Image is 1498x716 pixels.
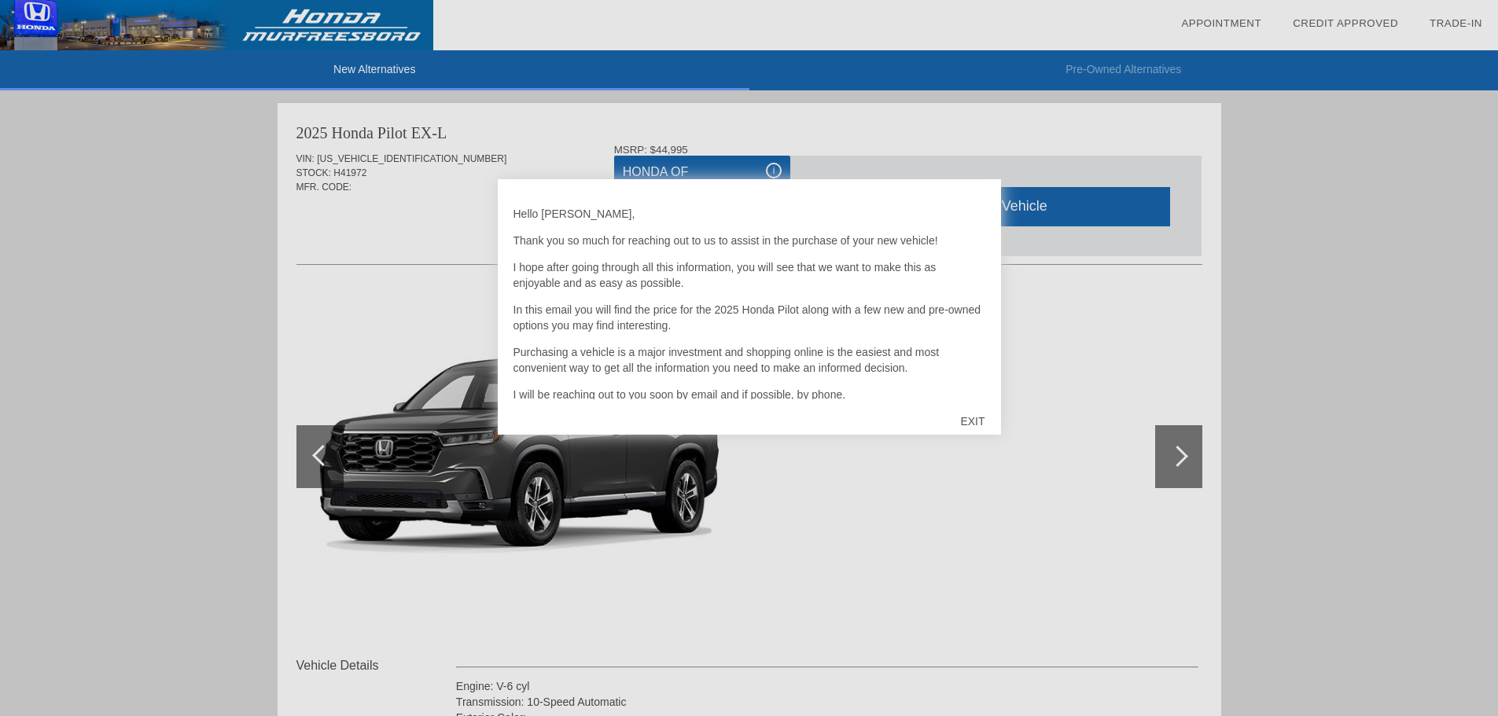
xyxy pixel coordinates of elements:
p: Hello [PERSON_NAME], [513,206,985,222]
a: Appointment [1181,17,1261,29]
p: Thank you so much for reaching out to us to assist in the purchase of your new vehicle! [513,233,985,248]
p: Purchasing a vehicle is a major investment and shopping online is the easiest and most convenient... [513,344,985,376]
div: EXIT [944,398,1000,445]
a: Trade-In [1430,17,1482,29]
a: Credit Approved [1293,17,1398,29]
p: I hope after going through all this information, you will see that we want to make this as enjoya... [513,259,985,291]
p: In this email you will find the price for the 2025 Honda Pilot along with a few new and pre-owned... [513,302,985,333]
p: I will be reaching out to you soon by email and if possible, by phone. [513,387,985,402]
